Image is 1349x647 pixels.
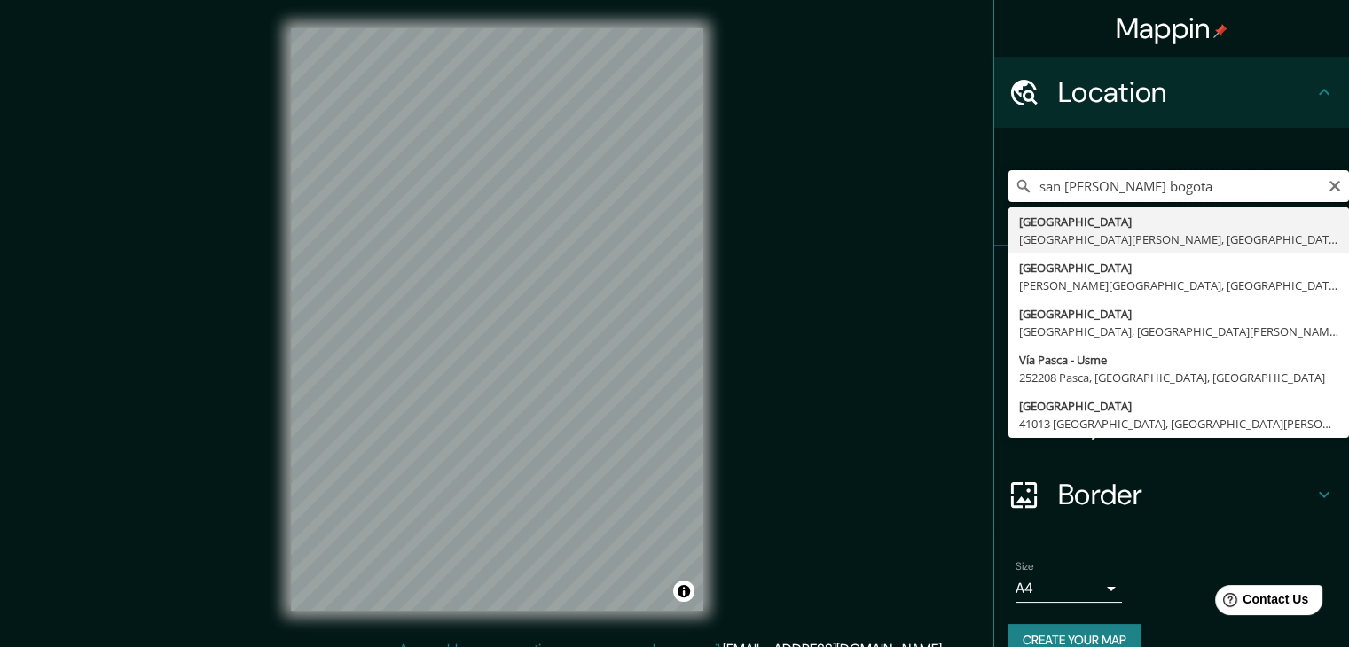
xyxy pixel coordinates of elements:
[994,317,1349,388] div: Style
[1328,176,1342,193] button: Clear
[1058,477,1314,512] h4: Border
[1191,578,1329,628] iframe: Help widget launcher
[1019,259,1338,277] div: [GEOGRAPHIC_DATA]
[1019,351,1338,369] div: Vía Pasca - Usme
[1019,415,1338,433] div: 41013 [GEOGRAPHIC_DATA], [GEOGRAPHIC_DATA][PERSON_NAME], [GEOGRAPHIC_DATA]
[1019,305,1338,323] div: [GEOGRAPHIC_DATA]
[673,581,694,602] button: Toggle attribution
[994,246,1349,317] div: Pins
[1019,397,1338,415] div: [GEOGRAPHIC_DATA]
[1019,277,1338,294] div: [PERSON_NAME][GEOGRAPHIC_DATA], [GEOGRAPHIC_DATA][PERSON_NAME] 8150000, [GEOGRAPHIC_DATA]
[1116,11,1228,46] h4: Mappin
[1213,24,1227,38] img: pin-icon.png
[291,28,703,611] canvas: Map
[1058,74,1314,110] h4: Location
[1019,323,1338,340] div: [GEOGRAPHIC_DATA], [GEOGRAPHIC_DATA][PERSON_NAME] 7970000, [GEOGRAPHIC_DATA]
[1058,406,1314,441] h4: Layout
[994,459,1349,530] div: Border
[994,388,1349,459] div: Layout
[1019,230,1338,248] div: [GEOGRAPHIC_DATA][PERSON_NAME], [GEOGRAPHIC_DATA][PERSON_NAME] 8050000, [GEOGRAPHIC_DATA]
[1019,369,1338,386] div: 252208 Pasca, [GEOGRAPHIC_DATA], [GEOGRAPHIC_DATA]
[1016,574,1122,603] div: A4
[1019,213,1338,230] div: [GEOGRAPHIC_DATA]
[994,57,1349,128] div: Location
[1008,170,1349,202] input: Pick your city or area
[1016,559,1034,574] label: Size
